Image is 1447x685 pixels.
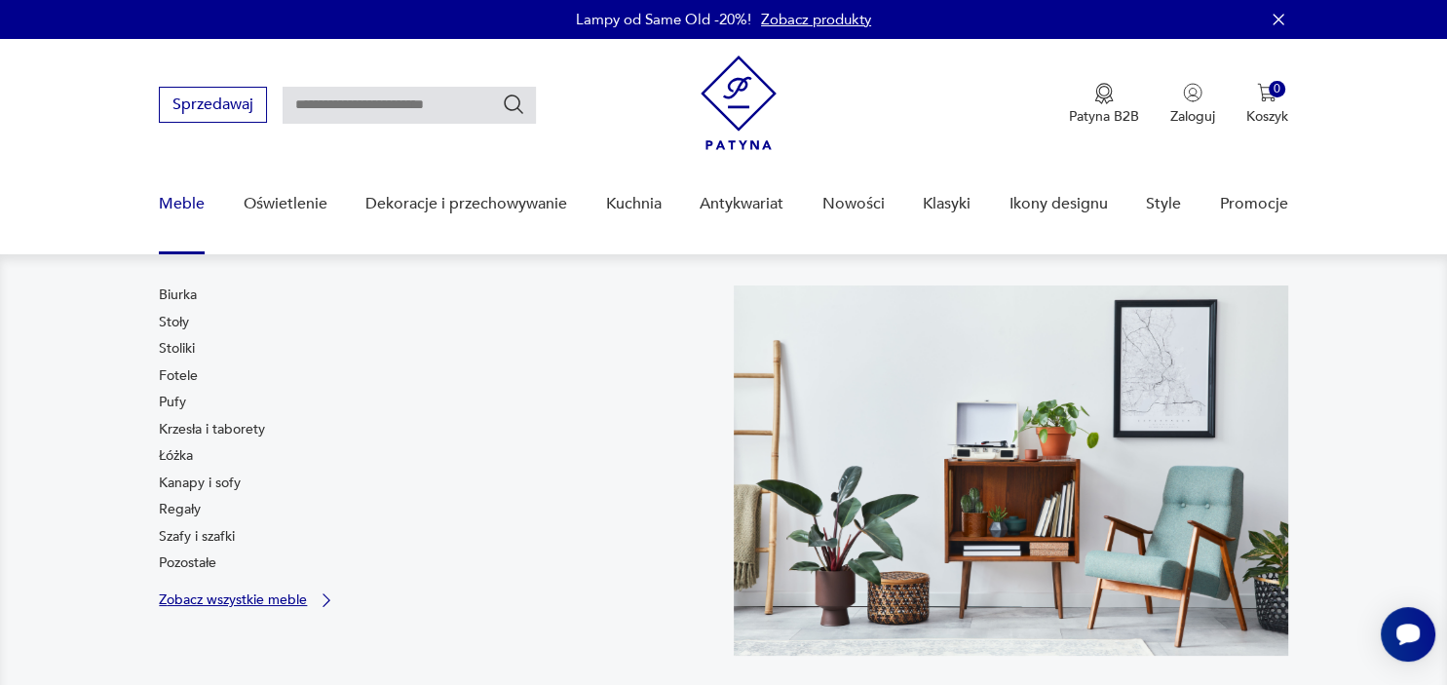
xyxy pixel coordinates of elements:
a: Fotele [159,366,198,386]
img: Patyna - sklep z meblami i dekoracjami vintage [701,56,777,150]
a: Szafy i szafki [159,527,235,547]
a: Ikony designu [1009,167,1108,242]
a: Stoły [159,313,189,332]
a: Dekoracje i przechowywanie [365,167,567,242]
img: Ikona koszyka [1257,83,1276,102]
a: Łóżka [159,446,193,466]
p: Koszyk [1246,107,1288,126]
a: Kuchnia [606,167,662,242]
button: Patyna B2B [1069,83,1139,126]
img: Ikonka użytkownika [1183,83,1202,102]
a: Pozostałe [159,553,216,573]
a: Zobacz produkty [761,10,871,29]
button: Sprzedawaj [159,87,267,123]
button: Szukaj [502,93,525,116]
button: Zaloguj [1170,83,1215,126]
a: Kanapy i sofy [159,474,241,493]
a: Sprzedawaj [159,99,267,113]
a: Stoliki [159,339,195,359]
a: Ikona medaluPatyna B2B [1069,83,1139,126]
iframe: Smartsupp widget button [1381,607,1435,662]
a: Krzesła i taborety [159,420,265,439]
a: Zobacz wszystkie meble [159,590,336,610]
a: Antykwariat [700,167,783,242]
p: Zaloguj [1170,107,1215,126]
p: Patyna B2B [1069,107,1139,126]
a: Pufy [159,393,186,412]
a: Biurka [159,285,197,305]
a: Regały [159,500,201,519]
p: Zobacz wszystkie meble [159,593,307,606]
a: Style [1146,167,1181,242]
a: Klasyki [923,167,971,242]
div: 0 [1269,81,1285,97]
a: Meble [159,167,205,242]
a: Oświetlenie [244,167,327,242]
button: 0Koszyk [1246,83,1288,126]
img: 969d9116629659dbb0bd4e745da535dc.jpg [734,285,1288,655]
img: Ikona medalu [1094,83,1114,104]
a: Nowości [822,167,885,242]
p: Lampy od Same Old -20%! [576,10,751,29]
a: Promocje [1220,167,1288,242]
